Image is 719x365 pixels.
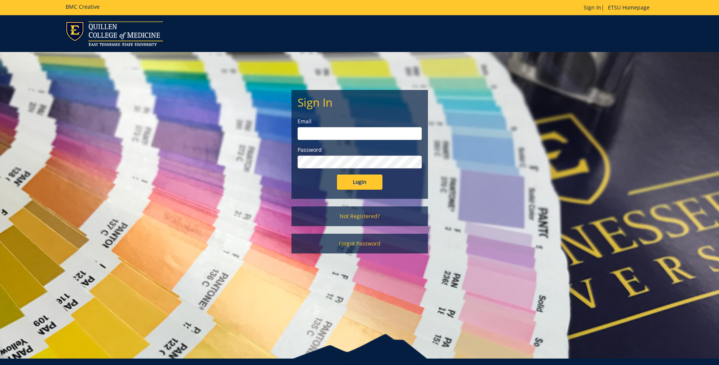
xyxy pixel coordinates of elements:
[291,206,428,226] a: Not Registered?
[337,175,382,190] input: Login
[604,4,653,11] a: ETSU Homepage
[298,118,422,125] label: Email
[66,4,100,9] h5: BMC Creative
[66,21,163,46] img: ETSU logo
[291,234,428,253] a: Forgot Password
[584,4,601,11] a: Sign In
[298,146,422,154] label: Password
[584,4,653,11] p: |
[298,96,422,109] h2: Sign In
